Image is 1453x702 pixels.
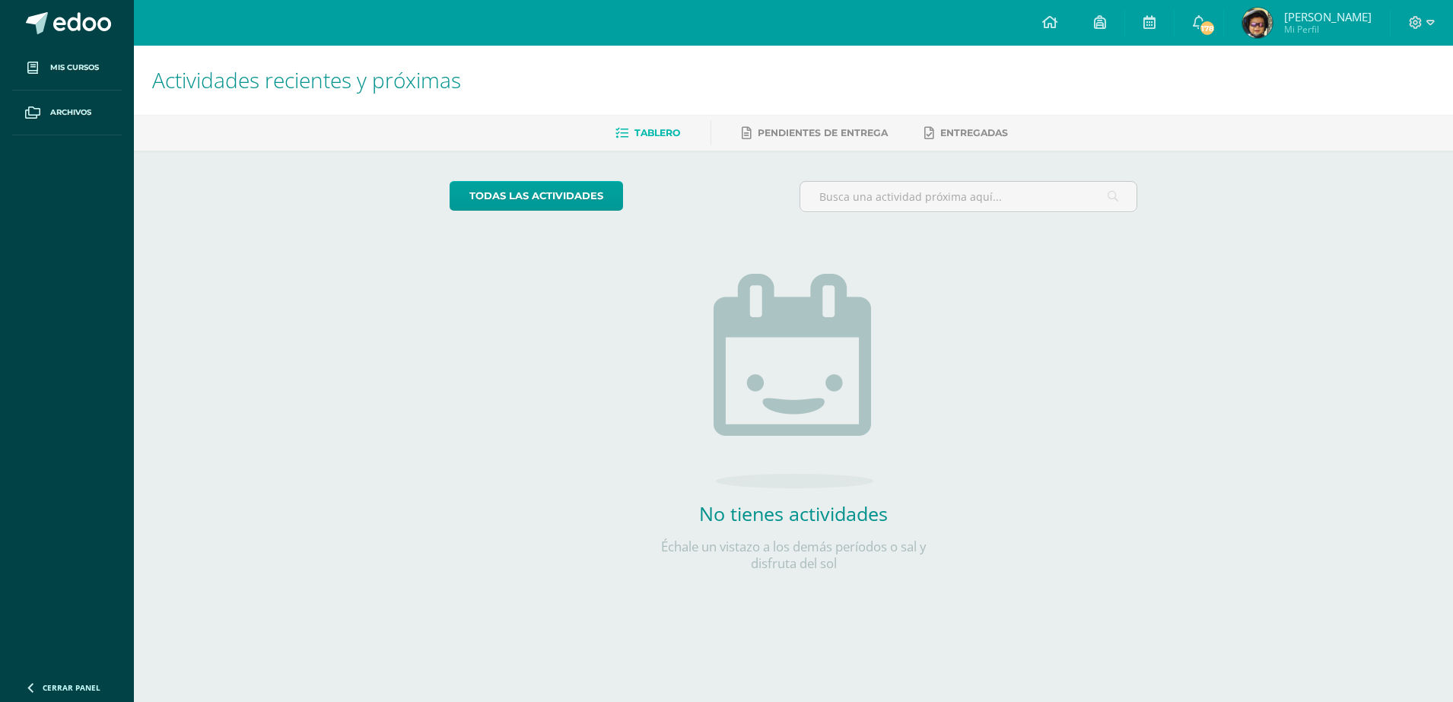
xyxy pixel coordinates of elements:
[1284,23,1372,36] span: Mi Perfil
[450,181,623,211] a: todas las Actividades
[50,62,99,74] span: Mis cursos
[1284,9,1372,24] span: [PERSON_NAME]
[641,500,946,526] h2: No tienes actividades
[43,682,100,693] span: Cerrar panel
[924,121,1008,145] a: Entregadas
[940,127,1008,138] span: Entregadas
[1242,8,1273,38] img: e696eff172be12750f06bbc3c14f1068.png
[634,127,680,138] span: Tablero
[742,121,888,145] a: Pendientes de entrega
[152,65,461,94] span: Actividades recientes y próximas
[1199,20,1216,37] span: 178
[50,106,91,119] span: Archivos
[12,91,122,135] a: Archivos
[758,127,888,138] span: Pendientes de entrega
[641,538,946,572] p: Échale un vistazo a los demás períodos o sal y disfruta del sol
[714,274,873,488] img: no_activities.png
[615,121,680,145] a: Tablero
[12,46,122,91] a: Mis cursos
[800,182,1137,211] input: Busca una actividad próxima aquí...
